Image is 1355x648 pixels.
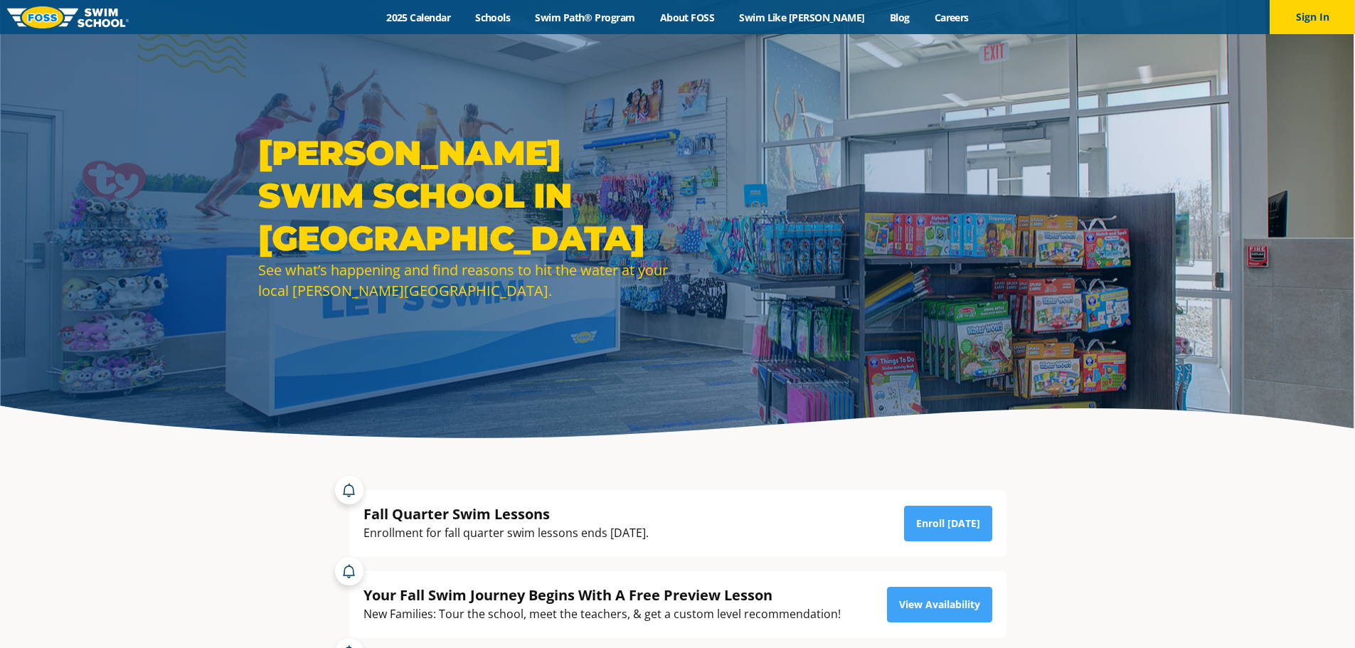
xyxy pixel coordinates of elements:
[463,11,523,24] a: Schools
[727,11,878,24] a: Swim Like [PERSON_NAME]
[904,506,992,541] a: Enroll [DATE]
[363,585,841,605] div: Your Fall Swim Journey Begins With A Free Preview Lesson
[363,524,649,543] div: Enrollment for fall quarter swim lessons ends [DATE].
[877,11,922,24] a: Blog
[363,504,649,524] div: Fall Quarter Swim Lessons
[887,587,992,622] a: View Availability
[647,11,727,24] a: About FOSS
[523,11,647,24] a: Swim Path® Program
[7,6,129,28] img: FOSS Swim School Logo
[258,260,671,301] div: See what’s happening and find reasons to hit the water at your local [PERSON_NAME][GEOGRAPHIC_DATA].
[258,132,671,260] h1: [PERSON_NAME] Swim School in [GEOGRAPHIC_DATA]
[374,11,463,24] a: 2025 Calendar
[363,605,841,624] div: New Families: Tour the school, meet the teachers, & get a custom level recommendation!
[922,11,981,24] a: Careers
